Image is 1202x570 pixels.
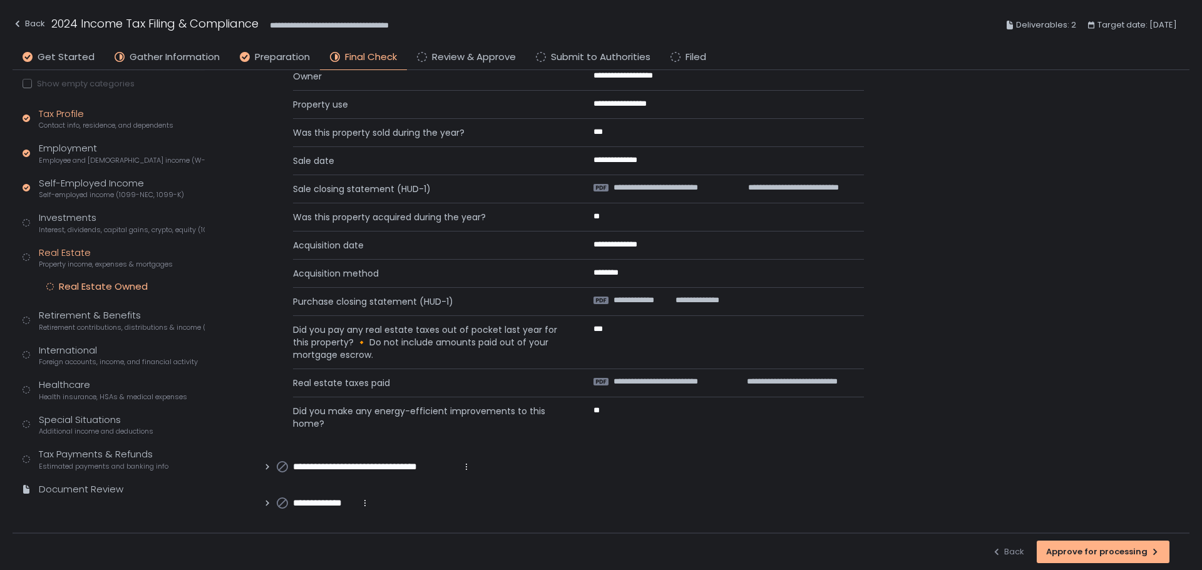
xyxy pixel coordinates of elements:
span: Review & Approve [432,50,516,64]
button: Back [13,15,45,36]
span: Property income, expenses & mortgages [39,260,173,269]
span: Filed [686,50,706,64]
span: Additional income and deductions [39,427,153,436]
div: Investments [39,211,205,235]
div: Approve for processing [1046,546,1160,557]
div: Tax Profile [39,107,173,131]
span: Preparation [255,50,310,64]
span: Get Started [38,50,95,64]
button: Approve for processing [1037,541,1169,563]
span: Sale date [293,155,563,167]
div: International [39,344,198,367]
span: Target date: [DATE] [1097,18,1177,33]
span: Sale closing statement (HUD-1) [293,183,563,195]
span: Interest, dividends, capital gains, crypto, equity (1099s, K-1s) [39,225,205,235]
div: Employment [39,141,205,165]
div: Retirement & Benefits [39,308,205,332]
span: Real estate taxes paid [293,377,563,389]
span: Was this property acquired during the year? [293,211,563,223]
span: Owner [293,70,563,83]
h1: 2024 Income Tax Filing & Compliance [51,15,259,32]
span: Did you pay any real estate taxes out of pocket last year for this property? 🔸 Do not include amo... [293,323,563,361]
span: Was this property sold during the year? [293,126,563,139]
span: Submit to Authorities [551,50,650,64]
div: Real Estate [39,246,173,270]
span: Employee and [DEMOGRAPHIC_DATA] income (W-2s) [39,156,205,165]
span: Foreign accounts, income, and financial activity [39,357,198,367]
div: Back [13,16,45,31]
button: Back [992,541,1024,563]
div: Document Review [39,482,123,497]
div: Tax Payments & Refunds [39,447,168,471]
span: Property use [293,98,563,111]
span: Self-employed income (1099-NEC, 1099-K) [39,190,184,200]
span: Deliverables: 2 [1016,18,1076,33]
span: Did you make any energy-efficient improvements to this home? [293,405,563,430]
span: Gather Information [130,50,220,64]
div: Special Situations [39,413,153,437]
span: Health insurance, HSAs & medical expenses [39,392,187,402]
div: Self-Employed Income [39,176,184,200]
div: Real Estate Owned [59,280,148,293]
span: Retirement contributions, distributions & income (1099-R, 5498) [39,323,205,332]
span: Final Check [345,50,397,64]
span: Acquisition method [293,267,563,280]
span: Acquisition date [293,239,563,252]
span: Estimated payments and banking info [39,462,168,471]
div: Back [992,546,1024,557]
div: Healthcare [39,378,187,402]
span: Purchase closing statement (HUD-1) [293,295,563,308]
span: Contact info, residence, and dependents [39,121,173,130]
